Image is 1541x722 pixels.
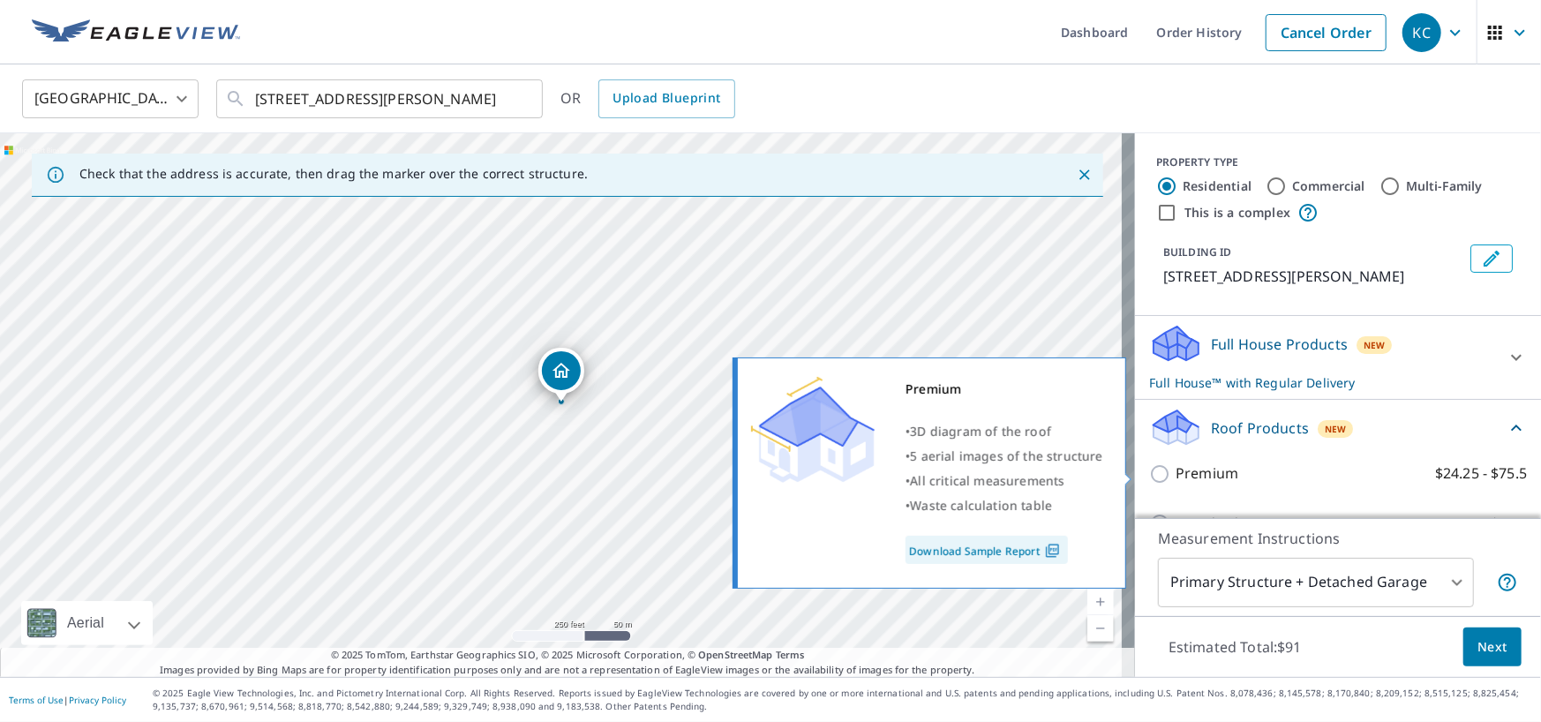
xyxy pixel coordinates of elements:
p: Roof Products [1211,417,1309,439]
p: $24.25 - $75.5 [1435,463,1527,485]
div: Aerial [62,601,109,645]
a: OpenStreetMap [698,648,772,661]
div: [GEOGRAPHIC_DATA] [22,74,199,124]
a: Cancel Order [1266,14,1387,51]
div: Primary Structure + Detached Garage [1158,558,1474,607]
button: Next [1463,628,1522,667]
div: KC [1402,13,1441,52]
span: New [1325,422,1347,436]
p: Standard [1176,513,1238,535]
img: Premium [751,377,875,483]
p: Estimated Total: $91 [1154,628,1316,666]
input: Search by address or latitude-longitude [255,74,507,124]
p: Measurement Instructions [1158,528,1518,549]
button: Close [1073,163,1096,186]
div: PROPERTY TYPE [1156,154,1520,170]
p: | [9,695,126,705]
div: • [906,444,1103,469]
div: • [906,419,1103,444]
p: Full House Products [1211,334,1348,355]
p: Full House™ with Regular Delivery [1149,373,1495,392]
p: Premium [1176,463,1238,485]
a: Current Level 17, Zoom In [1087,589,1114,615]
label: Commercial [1292,177,1365,195]
span: Waste calculation table [910,497,1052,514]
a: Terms [776,648,805,661]
label: Residential [1183,177,1252,195]
div: • [906,493,1103,518]
label: This is a complex [1184,204,1290,222]
span: Next [1477,636,1507,658]
span: All critical measurements [910,472,1064,489]
p: [STREET_ADDRESS][PERSON_NAME] [1163,266,1463,287]
p: Check that the address is accurate, then drag the marker over the correct structure. [79,166,588,182]
span: © 2025 TomTom, Earthstar Geographics SIO, © 2025 Microsoft Corporation, © [331,648,805,663]
a: Current Level 17, Zoom Out [1087,615,1114,642]
div: Aerial [21,601,153,645]
span: Upload Blueprint [613,87,720,109]
div: Premium [906,377,1103,402]
p: $27.5 [1491,513,1527,535]
div: Full House ProductsNewFull House™ with Regular Delivery [1149,323,1527,392]
a: Terms of Use [9,694,64,706]
img: Pdf Icon [1041,543,1064,559]
div: OR [560,79,735,118]
span: 5 aerial images of the structure [910,447,1102,464]
span: Your report will include the primary structure and a detached garage if one exists. [1497,572,1518,593]
p: BUILDING ID [1163,244,1231,259]
p: © 2025 Eagle View Technologies, Inc. and Pictometry International Corp. All Rights Reserved. Repo... [153,687,1532,713]
span: New [1364,338,1386,352]
div: Roof ProductsNew [1149,407,1527,448]
a: Privacy Policy [69,694,126,706]
a: Upload Blueprint [598,79,734,118]
label: Multi-Family [1406,177,1483,195]
a: Download Sample Report [906,536,1068,564]
span: 3D diagram of the roof [910,423,1051,440]
img: EV Logo [32,19,240,46]
button: Edit building 1 [1470,244,1513,273]
div: • [906,469,1103,493]
div: Dropped pin, building 1, Residential property, 3540 S Handley St Wichita, KS 67217 [538,348,584,402]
